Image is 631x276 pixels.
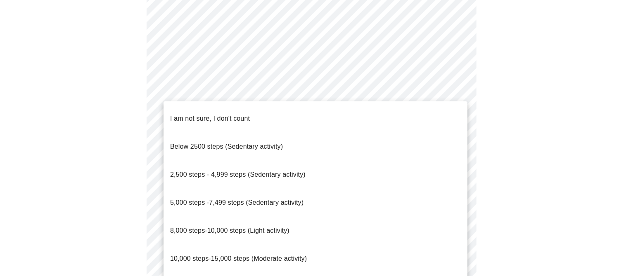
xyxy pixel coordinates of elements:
span: 5,000 steps -7,499 steps (Sedentary activity) [170,199,304,206]
span: Below 2500 steps (Sedentary activity) [170,143,283,150]
span: I am not sure, I don't count [170,115,250,122]
span: 2,500 steps - 4,999 steps (Sedentary activity) [170,171,306,178]
span: 8,000 steps-10,000 steps (Light activity) [170,227,289,234]
span: 10,000 steps-15,000 steps (Moderate activity) [170,255,307,262]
